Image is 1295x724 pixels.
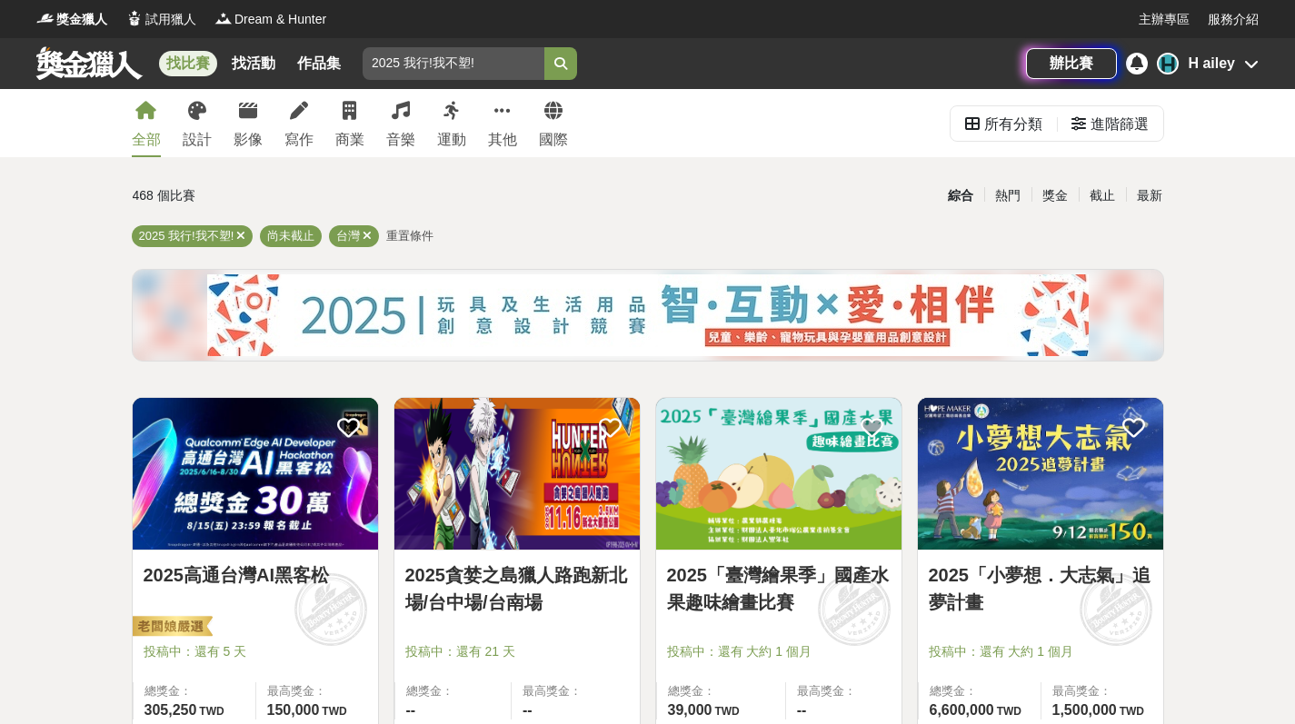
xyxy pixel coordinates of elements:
[668,702,712,718] span: 39,000
[234,89,263,157] a: 影像
[36,9,55,27] img: Logo
[667,642,891,661] span: 投稿中：還有 大約 1 個月
[207,274,1089,356] img: 0b2d4a73-1f60-4eea-aee9-81a5fd7858a2.jpg
[144,642,367,661] span: 投稿中：還有 5 天
[267,229,314,243] span: 尚未截止
[539,129,568,151] div: 國際
[405,642,629,661] span: 投稿中：還有 21 天
[1208,10,1259,29] a: 服務介紹
[133,398,378,550] a: Cover Image
[1139,10,1190,29] a: 主辦專區
[1157,53,1179,74] div: H
[133,398,378,550] img: Cover Image
[668,682,774,700] span: 總獎金：
[234,10,326,29] span: Dream & Hunter
[523,702,533,718] span: --
[322,705,346,718] span: TWD
[1120,705,1144,718] span: TWD
[183,89,212,157] a: 設計
[335,129,364,151] div: 商業
[290,51,348,76] a: 作品集
[488,89,517,157] a: 其他
[406,702,416,718] span: --
[937,180,984,212] div: 綜合
[929,561,1152,616] a: 2025「小夢想．大志氣」追夢計畫
[1079,180,1126,212] div: 截止
[714,705,739,718] span: TWD
[125,9,144,27] img: Logo
[405,561,629,616] a: 2025貪婪之島獵人路跑新北場/台中場/台南場
[133,180,475,212] div: 468 個比賽
[234,129,263,151] div: 影像
[199,705,224,718] span: TWD
[394,398,640,550] a: Cover Image
[997,705,1021,718] span: TWD
[1052,682,1152,700] span: 最高獎金：
[132,129,161,151] div: 全部
[125,10,196,29] a: Logo試用獵人
[523,682,629,700] span: 最高獎金：
[386,229,433,243] span: 重置條件
[183,129,212,151] div: 設計
[929,642,1152,661] span: 投稿中：還有 大約 1 個月
[437,129,466,151] div: 運動
[406,682,501,700] span: 總獎金：
[984,180,1031,212] div: 熱門
[214,9,233,27] img: Logo
[1091,106,1149,143] div: 進階篩選
[144,561,367,589] a: 2025高通台灣AI黑客松
[159,51,217,76] a: 找比賽
[144,702,197,718] span: 305,250
[284,89,314,157] a: 寫作
[284,129,314,151] div: 寫作
[437,89,466,157] a: 運動
[144,682,244,700] span: 總獎金：
[797,682,891,700] span: 最高獎金：
[918,398,1163,550] img: Cover Image
[363,47,544,80] input: 翻玩臺味好乳力 等你發揮創意！
[656,398,902,550] a: Cover Image
[667,561,891,616] a: 2025「臺灣繪果季」國產水果趣味繪畫比賽
[1188,53,1235,74] div: H ailey
[139,229,234,243] span: 2025 我行!我不塑!
[984,106,1042,143] div: 所有分類
[267,702,320,718] span: 150,000
[918,398,1163,550] a: Cover Image
[56,10,107,29] span: 獎金獵人
[386,129,415,151] div: 音樂
[930,702,994,718] span: 6,600,000
[336,229,360,243] span: 台灣
[36,10,107,29] a: Logo獎金獵人
[214,10,326,29] a: LogoDream & Hunter
[394,398,640,550] img: Cover Image
[1031,180,1079,212] div: 獎金
[1026,48,1117,79] a: 辦比賽
[797,702,807,718] span: --
[386,89,415,157] a: 音樂
[1052,702,1117,718] span: 1,500,000
[656,398,902,550] img: Cover Image
[224,51,283,76] a: 找活動
[539,89,568,157] a: 國際
[335,89,364,157] a: 商業
[267,682,367,700] span: 最高獎金：
[145,10,196,29] span: 試用獵人
[930,682,1030,700] span: 總獎金：
[1126,180,1173,212] div: 最新
[132,89,161,157] a: 全部
[488,129,517,151] div: 其他
[129,615,213,640] img: 老闆娘嚴選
